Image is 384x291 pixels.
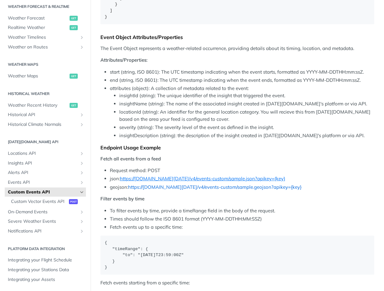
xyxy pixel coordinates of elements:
[8,179,78,186] span: Events API
[5,149,86,158] a: Locations APIShow subpages for Locations API
[110,69,374,76] li: start (string, ISO 8601): The UTC timestamp indicating when the event starts, formatted as YYYY-M...
[79,45,84,50] button: Show subpages for Weather on Routes
[5,33,86,42] a: Weather TimelinesShow subpages for Weather Timelines
[100,196,144,202] strong: Filter events by time
[8,150,78,157] span: Locations API
[5,71,86,81] a: Weather Mapsget
[128,184,302,190] a: https://[DOMAIN_NAME][DATE]/v4/events-custom/sample.geojson?apikey={key}
[70,74,78,79] span: get
[119,92,374,99] li: insightId (string): The unique identifier of the insight that triggered the event.
[11,199,67,205] span: Custom Vector Events API
[100,45,374,52] p: The Event Object represents a weather-related occurrence, providing details about its timing, loc...
[79,161,84,166] button: Show subpages for Insights API
[5,178,86,187] a: Events APIShow subpages for Events API
[79,151,84,156] button: Show subpages for Locations API
[79,219,84,224] button: Show subpages for Severe Weather Events
[119,132,374,139] li: insightDescription (string): the description of the insight created in [DATE][DOMAIN_NAME]'s plat...
[100,57,148,63] strong: Attributes/Properties:
[5,227,86,236] a: Notifications APIShow subpages for Notifications API
[5,217,86,226] a: Severe Weather EventsShow subpages for Severe Weather Events
[120,176,285,182] a: https://[DOMAIN_NAME][DATE]/v4/events-custom/sample.json?apikey={key}
[105,240,189,270] span: { "timeRange": { "to": "[DATE]T23:59:00Z" } }
[8,15,68,21] span: Weather Forecast
[110,224,374,231] li: Fetch events up to a specific time:
[110,184,374,191] li: geojson:
[5,246,86,252] h2: Platform DATA integration
[79,180,84,185] button: Show subpages for Events API
[79,122,84,127] button: Show subpages for Historical Climate Normals
[5,23,86,32] a: Realtime Weatherget
[8,170,78,176] span: Alerts API
[5,120,86,129] a: Historical Climate NormalsShow subpages for Historical Climate Normals
[5,14,86,23] a: Weather Forecastget
[5,265,86,275] a: Integrating your Stations Data
[5,91,86,97] h2: Historical Weather
[5,42,86,52] a: Weather on RoutesShow subpages for Weather on Routes
[79,190,84,195] button: Hide subpages for Custom Events API
[70,16,78,21] span: get
[5,168,86,177] a: Alerts APIShow subpages for Alerts API
[110,215,374,223] li: Times should follow the ISO 8601 format (YYYY-MM-DDTHH:MM:SSZ)
[69,199,78,204] span: post
[110,175,374,182] li: json:
[79,229,84,234] button: Show subpages for Notifications API
[5,207,86,217] a: On-Demand EventsShow subpages for On-Demand Events
[8,160,78,166] span: Insights API
[8,197,86,206] a: Custom Vector Events APIpost
[100,144,374,151] div: Endpoint Usage Example
[5,159,86,168] a: Insights APIShow subpages for Insights API
[100,34,374,40] div: Event Object Attributes/Properties
[5,110,86,120] a: Historical APIShow subpages for Historical API
[8,112,78,118] span: Historical API
[119,109,374,123] li: locationId (string): An identifier for the general location category. You will recieve this from ...
[8,34,78,41] span: Weather Timelines
[8,44,78,50] span: Weather on Routes
[5,101,86,110] a: Weather Recent Historyget
[5,275,86,284] a: Integrating your Assets
[8,102,68,109] span: Weather Recent History
[5,139,86,145] h2: [DATE][DOMAIN_NAME] API
[8,277,84,283] span: Integrating your Assets
[8,25,68,31] span: Realtime Weather
[8,209,78,215] span: On-Demand Events
[119,124,374,131] li: severity (string): The severity level of the event as defined in the insight.
[8,73,68,79] span: Weather Maps
[100,279,374,287] p: Fetch events starting from a specific time:
[79,210,84,215] button: Show subpages for On-Demand Events
[100,156,161,162] strong: Fetch all events from a feed
[79,35,84,40] button: Show subpages for Weather Timelines
[79,170,84,175] button: Show subpages for Alerts API
[5,62,86,67] h2: Weather Maps
[110,167,374,174] li: Request method: POST
[8,228,78,234] span: Notifications API
[8,257,84,263] span: Integrating your Flight Schedule
[5,4,86,9] h2: Weather Forecast & realtime
[79,112,84,117] button: Show subpages for Historical API
[110,207,374,215] li: To filter events by time, provide a timeRange field in the body of the request.
[8,218,78,225] span: Severe Weather Events
[110,85,374,139] li: attributes (object): A collection of metadata related to the event:
[8,267,84,273] span: Integrating your Stations Data
[70,103,78,108] span: get
[5,187,86,197] a: Custom Events APIHide subpages for Custom Events API
[110,77,374,84] li: end (string, ISO 8601): The UTC timestamp indicating when the event ends, formatted as YYYY-MM-DD...
[8,189,78,195] span: Custom Events API
[119,100,374,108] li: insightName (string): The name of the associated insight created in [DATE][DOMAIN_NAME]'s platfor...
[70,25,78,30] span: get
[8,121,78,128] span: Historical Climate Normals
[5,255,86,265] a: Integrating your Flight Schedule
